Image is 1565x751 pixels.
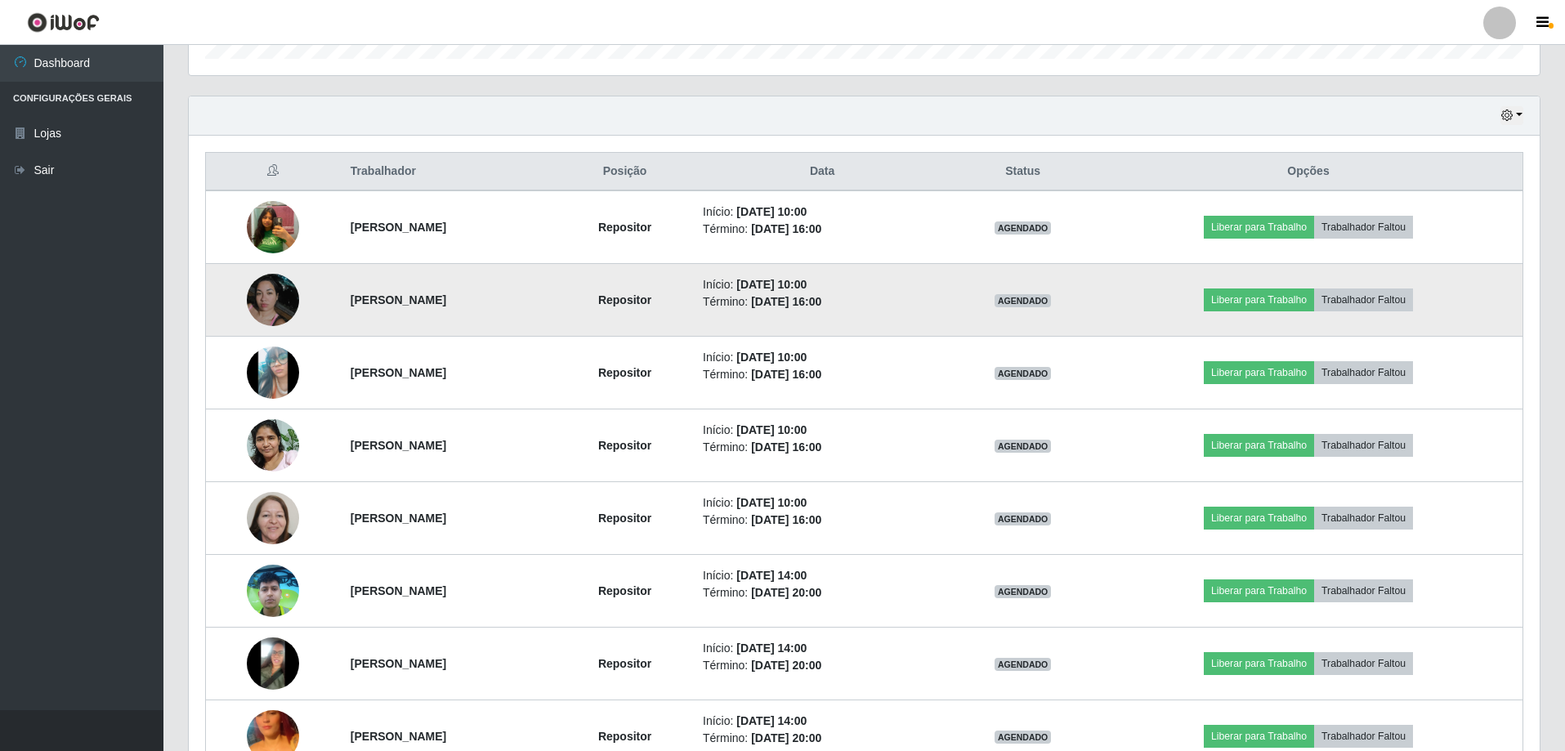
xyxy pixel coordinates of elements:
li: Término: [703,366,941,383]
button: Liberar para Trabalho [1204,434,1314,457]
button: Trabalhador Faltou [1314,434,1413,457]
span: AGENDADO [995,294,1052,307]
time: [DATE] 14:00 [736,569,807,582]
time: [DATE] 10:00 [736,205,807,218]
time: [DATE] 16:00 [751,513,821,526]
button: Trabalhador Faltou [1314,216,1413,239]
img: 1756721929022.jpeg [247,410,299,480]
th: Posição [557,153,693,191]
button: Liberar para Trabalho [1204,361,1314,384]
li: Término: [703,221,941,238]
li: Término: [703,657,941,674]
img: 1757629806308.jpeg [247,472,299,565]
strong: Repositor [598,221,651,234]
button: Liberar para Trabalho [1204,216,1314,239]
img: CoreUI Logo [27,12,100,33]
strong: [PERSON_NAME] [351,293,446,306]
span: AGENDADO [995,731,1052,744]
li: Início: [703,349,941,366]
strong: [PERSON_NAME] [351,730,446,743]
li: Início: [703,203,941,221]
button: Liberar para Trabalho [1204,579,1314,602]
strong: Repositor [598,730,651,743]
li: Início: [703,640,941,657]
time: [DATE] 20:00 [751,586,821,599]
strong: [PERSON_NAME] [351,221,446,234]
img: 1748484954184.jpeg [247,637,299,690]
time: [DATE] 20:00 [751,731,821,744]
strong: Repositor [598,584,651,597]
time: [DATE] 20:00 [751,659,821,672]
time: [DATE] 16:00 [751,222,821,235]
span: AGENDADO [995,512,1052,525]
li: Início: [703,494,941,512]
li: Término: [703,439,941,456]
time: [DATE] 16:00 [751,440,821,454]
button: Liberar para Trabalho [1204,507,1314,530]
li: Término: [703,730,941,747]
li: Término: [703,584,941,601]
time: [DATE] 14:00 [736,714,807,727]
time: [DATE] 10:00 [736,423,807,436]
li: Término: [703,293,941,311]
strong: [PERSON_NAME] [351,657,446,670]
strong: Repositor [598,657,651,670]
strong: Repositor [598,439,651,452]
th: Data [693,153,951,191]
img: 1748462708796.jpeg [247,556,299,626]
button: Trabalhador Faltou [1314,288,1413,311]
button: Trabalhador Faltou [1314,361,1413,384]
button: Trabalhador Faltou [1314,725,1413,748]
button: Liberar para Trabalho [1204,652,1314,675]
time: [DATE] 10:00 [736,496,807,509]
strong: Repositor [598,512,651,525]
time: [DATE] 10:00 [736,351,807,364]
span: AGENDADO [995,221,1052,235]
span: AGENDADO [995,585,1052,598]
strong: Repositor [598,293,651,306]
img: 1755380382994.jpeg [247,315,299,431]
button: Liberar para Trabalho [1204,288,1314,311]
strong: [PERSON_NAME] [351,439,446,452]
time: [DATE] 10:00 [736,278,807,291]
strong: [PERSON_NAME] [351,512,446,525]
th: Opções [1094,153,1523,191]
li: Início: [703,567,941,584]
time: [DATE] 14:00 [736,641,807,655]
button: Trabalhador Faltou [1314,579,1413,602]
span: AGENDADO [995,440,1052,453]
strong: Repositor [598,366,651,379]
li: Início: [703,713,941,730]
span: AGENDADO [995,658,1052,671]
time: [DATE] 16:00 [751,295,821,308]
th: Status [951,153,1094,191]
li: Término: [703,512,941,529]
li: Início: [703,422,941,439]
span: AGENDADO [995,367,1052,380]
img: 1749579597632.jpeg [247,194,299,262]
strong: [PERSON_NAME] [351,584,446,597]
strong: [PERSON_NAME] [351,366,446,379]
button: Liberar para Trabalho [1204,725,1314,748]
time: [DATE] 16:00 [751,368,821,381]
button: Trabalhador Faltou [1314,652,1413,675]
li: Início: [703,276,941,293]
button: Trabalhador Faltou [1314,507,1413,530]
img: 1752676761717.jpeg [247,253,299,346]
th: Trabalhador [341,153,557,191]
